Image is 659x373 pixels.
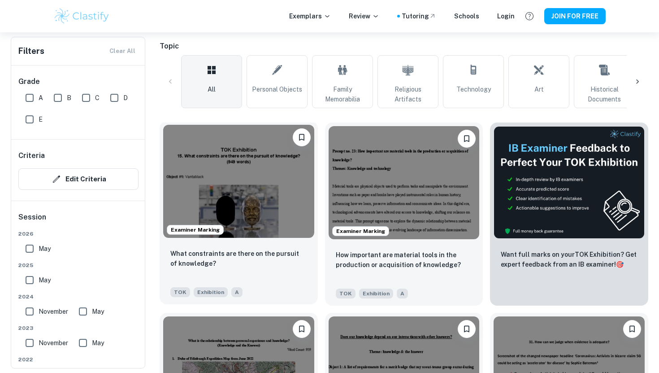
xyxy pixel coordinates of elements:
a: Tutoring [402,11,436,21]
button: Please log in to bookmark exemplars [458,320,476,338]
span: A [231,287,243,297]
span: B [67,93,71,103]
span: Family Memorabilia [316,84,369,104]
span: May [39,244,51,254]
span: Personal Objects [252,84,302,94]
img: TOK Exhibition example thumbnail: How important are material tools in the [329,126,480,239]
span: 2025 [18,261,139,269]
p: Review [349,11,379,21]
span: Exhibition [194,287,228,297]
button: Please log in to bookmark exemplars [293,320,311,338]
span: May [92,307,104,316]
p: Exemplars [289,11,331,21]
a: ThumbnailWant full marks on yourTOK Exhibition? Get expert feedback from an IB examiner! [490,123,648,306]
span: A [397,289,408,298]
span: Technology [456,84,491,94]
span: Exhibition [359,289,393,298]
button: JOIN FOR FREE [544,8,606,24]
span: TOK [336,289,356,298]
span: 2026 [18,230,139,238]
h6: Topic [160,41,648,52]
span: Examiner Marking [167,226,223,234]
span: May [39,275,51,285]
a: Examiner MarkingPlease log in to bookmark exemplarsHow important are material tools in the produc... [325,123,483,306]
span: May [92,338,104,348]
span: November [39,338,68,348]
h6: Filters [18,45,44,57]
span: C [95,93,100,103]
button: Help and Feedback [522,9,537,24]
span: D [123,93,128,103]
span: 🎯 [616,261,624,268]
span: Historical Documents [578,84,631,104]
span: 2023 [18,324,139,332]
button: Please log in to bookmark exemplars [623,320,641,338]
span: Art [534,84,544,94]
span: 2022 [18,355,139,364]
h6: Criteria [18,150,45,161]
button: Please log in to bookmark exemplars [458,130,476,148]
span: TOK [170,287,190,297]
p: Want full marks on your TOK Exhibition ? Get expert feedback from an IB examiner! [501,250,637,269]
span: 2024 [18,293,139,301]
span: Examiner Marking [333,227,389,235]
span: A [39,93,43,103]
img: Thumbnail [494,126,645,239]
span: E [39,114,43,124]
p: What constraints are there on the pursuit of knowledge? [170,249,307,268]
button: Please log in to bookmark exemplars [293,128,311,146]
img: TOK Exhibition example thumbnail: What constraints are there on the pursui [163,125,314,238]
span: November [39,307,68,316]
a: Schools [454,11,479,21]
span: Religious Artifacts [382,84,434,104]
button: Edit Criteria [18,168,139,190]
a: Examiner MarkingPlease log in to bookmark exemplarsWhat constraints are there on the pursuit of k... [160,123,318,306]
h6: Session [18,212,139,230]
span: All [208,84,216,94]
h6: Grade [18,76,139,87]
a: Login [497,11,515,21]
p: How important are material tools in the production or acquisition of knowledge? [336,250,473,270]
img: Clastify logo [53,7,110,25]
